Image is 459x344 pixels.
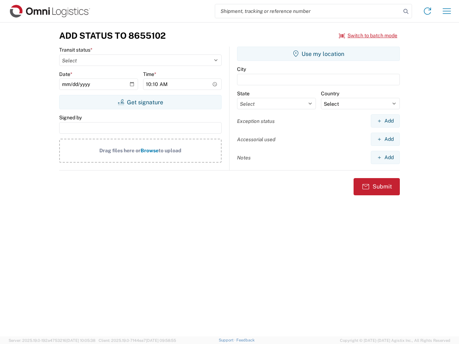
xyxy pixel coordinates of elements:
[59,95,222,109] button: Get signature
[99,148,141,153] span: Drag files here or
[59,71,72,77] label: Date
[9,338,95,343] span: Server: 2025.19.0-192a4753216
[340,337,450,344] span: Copyright © [DATE]-[DATE] Agistix Inc., All Rights Reserved
[99,338,176,343] span: Client: 2025.19.0-7f44ea7
[143,71,156,77] label: Time
[237,66,246,72] label: City
[59,47,93,53] label: Transit status
[158,148,181,153] span: to upload
[59,30,166,41] h3: Add Status to 8655102
[237,118,275,124] label: Exception status
[321,90,339,97] label: Country
[59,114,82,121] label: Signed by
[237,90,250,97] label: State
[237,47,400,61] button: Use my location
[371,133,400,146] button: Add
[141,148,158,153] span: Browse
[371,114,400,128] button: Add
[354,178,400,195] button: Submit
[219,338,237,342] a: Support
[215,4,401,18] input: Shipment, tracking or reference number
[371,151,400,164] button: Add
[66,338,95,343] span: [DATE] 10:05:38
[237,154,251,161] label: Notes
[146,338,176,343] span: [DATE] 09:58:55
[339,30,397,42] button: Switch to batch mode
[237,136,275,143] label: Accessorial used
[236,338,255,342] a: Feedback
